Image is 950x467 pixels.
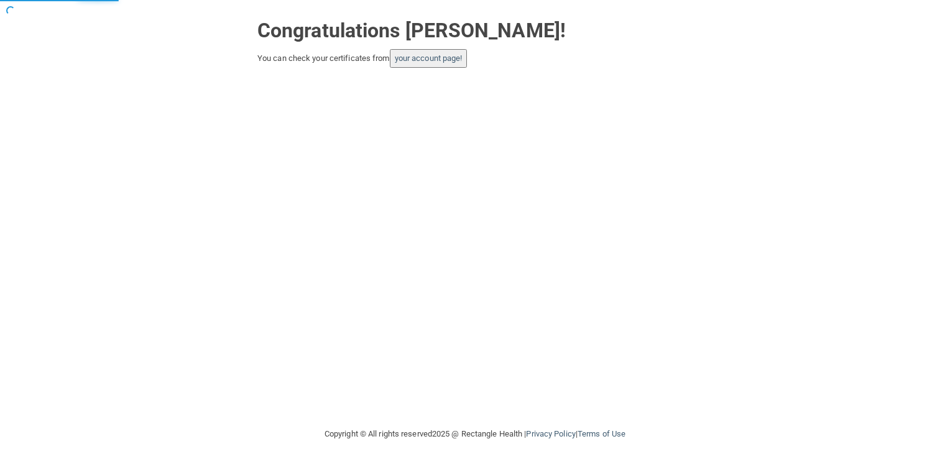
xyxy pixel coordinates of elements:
[526,429,575,438] a: Privacy Policy
[248,414,702,454] div: Copyright © All rights reserved 2025 @ Rectangle Health | |
[395,53,463,63] a: your account page!
[257,49,693,68] div: You can check your certificates from
[390,49,468,68] button: your account page!
[257,19,566,42] strong: Congratulations [PERSON_NAME]!
[578,429,625,438] a: Terms of Use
